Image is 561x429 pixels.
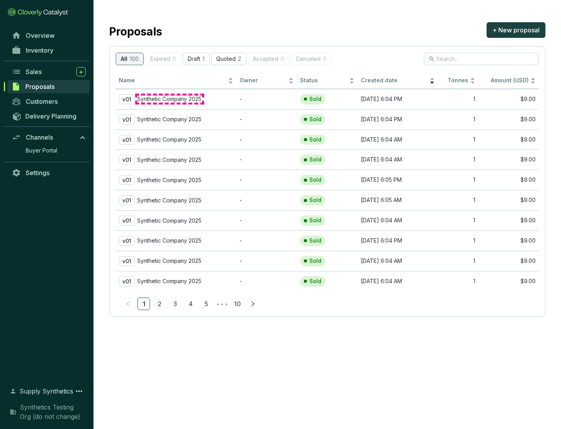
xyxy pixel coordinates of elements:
[478,251,539,271] td: $9.00
[211,53,246,65] button: Quoted2
[7,80,90,93] a: Proposals
[203,56,205,62] p: 1
[121,56,127,62] p: All
[153,298,166,310] li: 2
[169,298,181,310] li: 3
[309,257,321,265] p: Sold
[438,230,478,251] td: 1
[438,170,478,190] td: 1
[309,278,321,285] p: Sold
[8,110,90,122] a: Delivery Planning
[119,277,135,286] p: v01
[137,96,201,103] p: Synthetic Company 2025
[8,95,90,108] a: Customers
[250,301,256,307] span: right
[487,22,545,38] button: + New proposal
[438,210,478,230] td: 1
[238,56,241,62] p: 2
[358,210,438,230] td: [DATE] 6:04 AM
[188,56,200,62] p: Draft
[119,155,135,165] p: v01
[8,166,90,179] a: Settings
[358,230,438,251] td: [DATE] 6:04 PM
[236,129,297,150] td: -
[119,175,135,185] p: v01
[436,55,527,63] input: Search...
[25,83,55,90] span: Proposals
[358,190,438,210] td: [DATE] 6:05 AM
[438,89,478,109] td: 1
[358,89,438,109] td: [DATE] 6:04 PM
[109,23,162,40] h2: Proposals
[119,77,226,84] span: Name
[300,77,347,84] span: Status
[169,298,181,310] a: 3
[137,136,201,143] p: Synthetic Company 2025
[26,46,53,54] span: Inventory
[183,53,210,65] button: Draft1
[137,217,201,224] p: Synthetic Company 2025
[119,135,135,145] p: v01
[358,149,438,170] td: [DATE] 6:04 AM
[236,73,297,89] th: Owner
[438,190,478,210] td: 1
[309,156,321,163] p: Sold
[491,77,529,83] span: Amount (USD)
[26,133,53,141] span: Channels
[247,298,259,310] li: Next Page
[26,169,49,177] span: Settings
[26,32,55,39] span: Overview
[478,89,539,109] td: $9.00
[20,402,86,421] span: Synthetics Testing Org (do not change)
[26,147,57,154] span: Buyer Portal
[309,237,321,245] p: Sold
[122,298,134,310] li: Previous Page
[122,298,134,310] button: left
[137,278,201,285] p: Synthetic Company 2025
[137,257,201,264] p: Synthetic Company 2025
[137,177,201,184] p: Synthetic Company 2025
[478,170,539,190] td: $9.00
[116,53,144,65] button: All100
[137,237,201,244] p: Synthetic Company 2025
[137,116,201,123] p: Synthetic Company 2025
[309,116,321,123] p: Sold
[309,197,321,204] p: Sold
[26,68,42,76] span: Sales
[478,149,539,170] td: $9.00
[200,298,212,310] li: 5
[309,96,321,103] p: Sold
[200,298,212,310] a: 5
[185,298,196,310] a: 4
[236,190,297,210] td: -
[22,145,90,156] a: Buyer Portal
[236,251,297,271] td: -
[309,176,321,184] p: Sold
[137,197,201,204] p: Synthetic Company 2025
[478,210,539,230] td: $9.00
[236,230,297,251] td: -
[309,217,321,224] p: Sold
[125,301,131,307] span: left
[26,97,58,105] span: Customers
[236,271,297,291] td: -
[215,298,228,310] li: Next 5 Pages
[138,298,150,310] a: 1
[441,77,468,84] span: Tonnes
[438,73,478,89] th: Tonnes
[361,77,428,84] span: Created date
[247,298,259,310] button: right
[215,298,228,310] span: •••
[231,298,243,310] li: 10
[184,298,197,310] li: 4
[8,131,90,144] a: Channels
[153,298,165,310] a: 2
[119,94,135,104] p: v01
[492,25,540,35] span: + New proposal
[119,115,135,124] p: v01
[358,251,438,271] td: [DATE] 6:04 AM
[358,73,438,89] th: Created date
[358,109,438,129] td: [DATE] 6:04 PM
[216,56,236,62] p: Quoted
[119,195,135,205] p: v01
